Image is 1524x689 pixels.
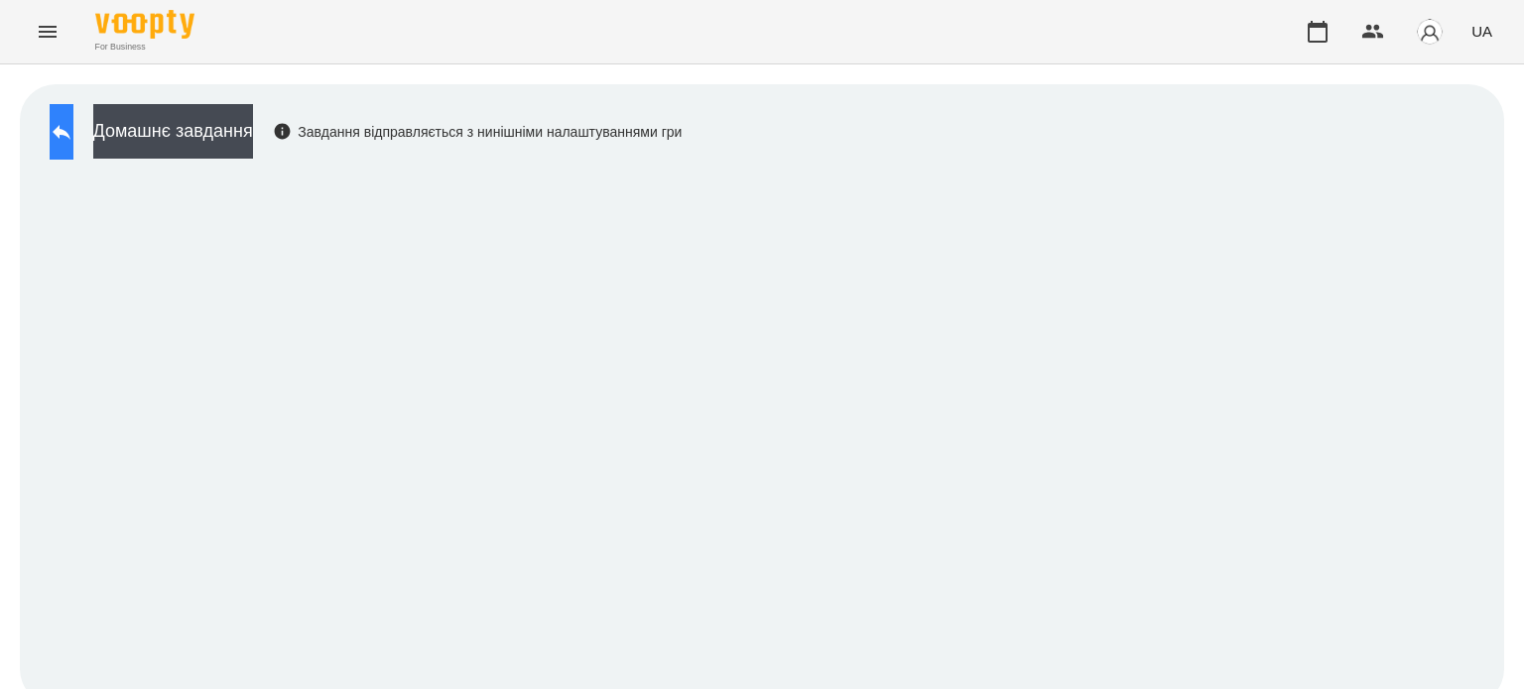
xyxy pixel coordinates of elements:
[24,8,71,56] button: Menu
[1463,13,1500,50] button: UA
[273,122,683,142] div: Завдання відправляється з нинішніми налаштуваннями гри
[1416,18,1444,46] img: avatar_s.png
[1471,21,1492,42] span: UA
[93,104,253,159] button: Домашнє завдання
[95,10,194,39] img: Voopty Logo
[95,41,194,54] span: For Business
